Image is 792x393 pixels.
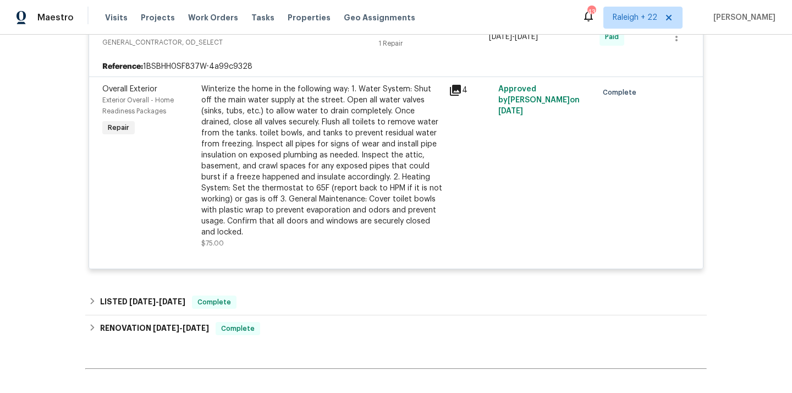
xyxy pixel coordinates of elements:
[105,12,128,23] span: Visits
[89,57,703,77] div: 1BSBHH0SF837W-4a99c9328
[37,12,74,23] span: Maestro
[489,33,512,41] span: [DATE]
[100,296,185,309] h6: LISTED
[378,38,489,49] div: 1 Repair
[498,85,580,115] span: Approved by [PERSON_NAME] on
[251,14,274,21] span: Tasks
[489,31,538,42] span: -
[201,240,224,247] span: $75.00
[449,84,492,97] div: 4
[288,12,331,23] span: Properties
[100,322,209,335] h6: RENOVATION
[129,298,156,305] span: [DATE]
[605,31,623,42] span: Paid
[587,7,595,18] div: 435
[613,12,657,23] span: Raleigh + 22
[103,122,134,133] span: Repair
[85,315,707,342] div: RENOVATION [DATE]-[DATE]Complete
[102,37,378,48] span: GENERAL_CONTRACTOR, OD_SELECT
[498,107,523,115] span: [DATE]
[201,84,442,238] div: Winterize the home in the following way: 1. Water System: Shut off the main water supply at the s...
[153,324,209,332] span: -
[159,298,185,305] span: [DATE]
[102,61,143,72] b: Reference:
[85,289,707,315] div: LISTED [DATE]-[DATE]Complete
[102,97,174,114] span: Exterior Overall - Home Readiness Packages
[153,324,179,332] span: [DATE]
[141,12,175,23] span: Projects
[217,323,259,334] span: Complete
[344,12,415,23] span: Geo Assignments
[709,12,776,23] span: [PERSON_NAME]
[129,298,185,305] span: -
[603,87,641,98] span: Complete
[183,324,209,332] span: [DATE]
[193,297,235,308] span: Complete
[188,12,238,23] span: Work Orders
[515,33,538,41] span: [DATE]
[102,85,157,93] span: Overall Exterior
